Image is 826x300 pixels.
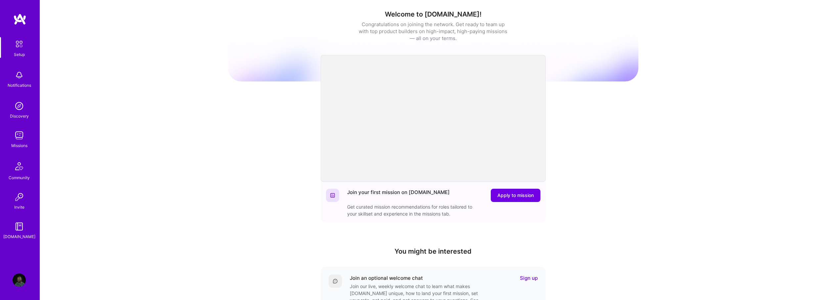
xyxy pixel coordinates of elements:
[347,203,480,217] div: Get curated mission recommendations for roles tailored to your skillset and experience in the mis...
[9,174,30,181] div: Community
[13,69,26,82] img: bell
[321,55,546,182] iframe: video
[11,158,27,174] img: Community
[13,190,26,204] img: Invite
[13,129,26,142] img: teamwork
[228,10,638,18] h1: Welcome to [DOMAIN_NAME]!
[350,275,423,281] div: Join an optional welcome chat
[347,189,450,202] div: Join your first mission on [DOMAIN_NAME]
[491,189,540,202] button: Apply to mission
[10,113,29,120] div: Discovery
[13,99,26,113] img: discovery
[520,275,538,281] a: Sign up
[8,82,31,89] div: Notifications
[3,233,35,240] div: [DOMAIN_NAME]
[12,37,26,51] img: setup
[497,192,534,199] span: Apply to mission
[13,220,26,233] img: guide book
[14,204,24,211] div: Invite
[11,142,27,149] div: Missions
[330,193,335,198] img: Website
[13,274,26,287] img: User Avatar
[333,278,338,284] img: Comment
[321,247,546,255] h4: You might be interested
[11,274,27,287] a: User Avatar
[14,51,25,58] div: Setup
[13,13,26,25] img: logo
[359,21,508,42] div: Congratulations on joining the network. Get ready to team up with top product builders on high-im...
